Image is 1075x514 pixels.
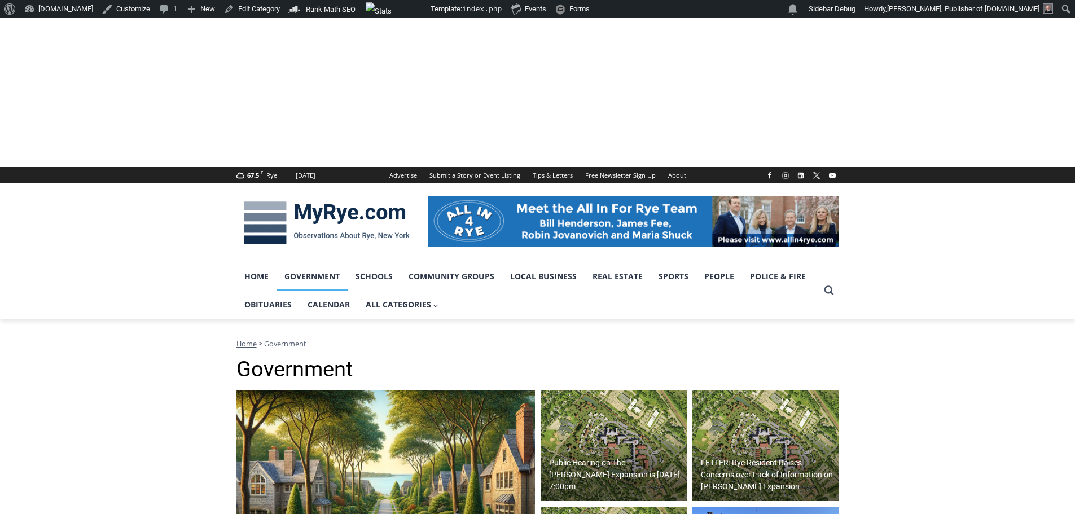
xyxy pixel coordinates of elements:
[383,167,692,183] nav: Secondary Navigation
[236,338,839,349] nav: Breadcrumbs
[266,170,277,181] div: Rye
[366,2,429,16] img: Views over 48 hours. Click for more Jetpack Stats.
[662,167,692,183] a: About
[236,291,300,319] a: Obituaries
[428,196,839,247] img: All in for Rye
[236,262,277,291] a: Home
[692,390,839,501] a: LETTER: Rye Resident Raises Concerns over Lack of Information on [PERSON_NAME] Expansion
[462,5,502,13] span: index.php
[383,167,423,183] a: Advertise
[264,339,306,349] span: Government
[819,280,839,301] button: View Search Form
[701,457,836,493] h2: LETTER: Rye Resident Raises Concerns over Lack of Information on [PERSON_NAME] Expansion
[810,169,823,182] a: X
[296,170,315,181] div: [DATE]
[763,169,776,182] a: Facebook
[794,169,808,182] a: Linkedin
[579,167,662,183] a: Free Newsletter Sign Up
[366,298,439,311] span: All Categories
[526,167,579,183] a: Tips & Letters
[236,262,819,319] nav: Primary Navigation
[779,169,792,182] a: Instagram
[541,390,687,501] img: (PHOTO: Illustrative plan of The Osborn's proposed site plan from the July 10, 2025 planning comm...
[401,262,502,291] a: Community Groups
[261,169,263,175] span: F
[348,262,401,291] a: Schools
[696,262,742,291] a: People
[502,262,585,291] a: Local Business
[826,169,839,182] a: YouTube
[585,262,651,291] a: Real Estate
[236,339,257,349] a: Home
[887,5,1039,13] span: [PERSON_NAME], Publisher of [DOMAIN_NAME]
[306,5,356,14] span: Rank Math SEO
[358,291,447,319] a: All Categories
[300,291,358,319] a: Calendar
[742,262,814,291] a: Police & Fire
[692,390,839,501] img: (PHOTO: Illustrative plan of The Osborn's proposed site plan from the July 10, 2025 planning comm...
[236,357,839,383] h1: Government
[247,171,259,179] span: 67.5
[277,262,348,291] a: Government
[651,262,696,291] a: Sports
[541,390,687,501] a: Public Hearing on The [PERSON_NAME] Expansion is [DATE], 7:00pm
[423,167,526,183] a: Submit a Story or Event Listing
[549,457,685,493] h2: Public Hearing on The [PERSON_NAME] Expansion is [DATE], 7:00pm
[258,339,262,349] span: >
[236,194,417,252] img: MyRye.com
